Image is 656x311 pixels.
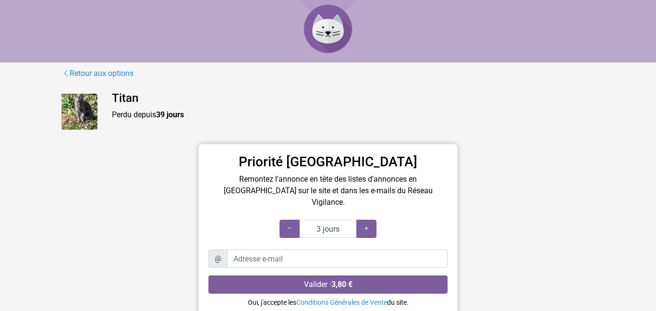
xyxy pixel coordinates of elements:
[208,174,448,208] p: Remontez l'annonce en tête des listes d'annonces en [GEOGRAPHIC_DATA] sur le site et dans les e-m...
[208,275,448,294] button: Valider ·3,80 €
[61,67,134,80] a: Retour aux options
[156,110,184,119] strong: 39 jours
[227,249,448,268] input: Adresse e-mail
[248,299,409,306] small: Oui, j'accepte les du site.
[112,91,595,105] h4: Titan
[208,154,448,170] h3: Priorité [GEOGRAPHIC_DATA]
[208,249,228,268] span: @
[296,299,387,306] a: Conditions Générales de Vente
[331,280,352,289] strong: 3,80 €
[112,109,595,121] p: Perdu depuis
